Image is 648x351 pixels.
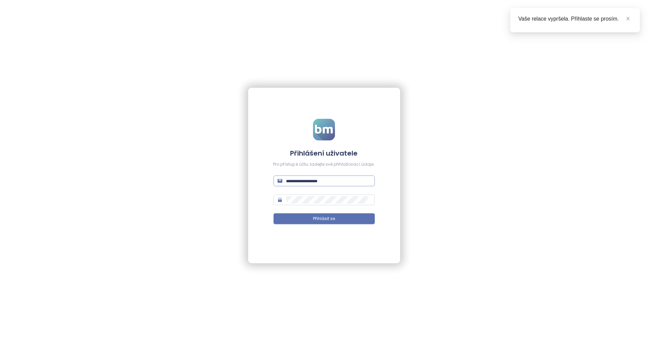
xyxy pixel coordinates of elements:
[626,16,630,21] span: close
[313,119,335,140] img: logo
[518,15,632,23] div: Vaše relace vypršela. Přihlaste se prosím.
[274,148,375,158] h4: Přihlášení uživatele
[278,179,282,183] span: mail
[278,197,282,202] span: lock
[274,213,375,224] button: Přihlásit se
[274,161,375,168] div: Pro přístup k účtu zadejte své přihlašovací údaje.
[313,216,335,222] span: Přihlásit se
